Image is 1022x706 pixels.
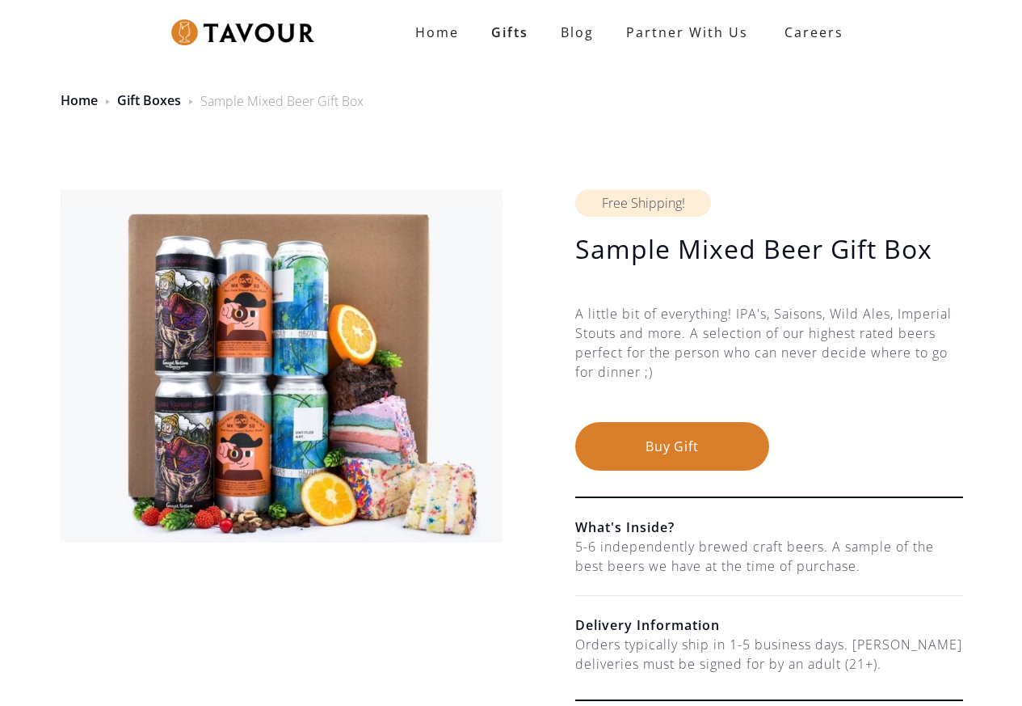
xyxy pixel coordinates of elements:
div: 5-6 independently brewed craft beers. A sample of the best beers we have at the time of purchase. [575,537,963,576]
strong: Careers [784,16,843,49]
button: Buy Gift [575,422,769,471]
h1: Sample Mixed Beer Gift Box [575,233,963,265]
h6: Delivery Information [575,615,963,635]
div: Orders typically ship in 1-5 business days. [PERSON_NAME] deliveries must be signed for by an adu... [575,635,963,674]
div: Sample Mixed Beer Gift Box [200,91,364,111]
a: Gift Boxes [117,91,181,109]
h6: What's Inside? [575,518,963,537]
strong: Home [415,23,459,41]
a: Home [61,91,98,109]
div: A little bit of everything! IPA's, Saisons, Wild Ales, Imperial Stouts and more. A selection of o... [575,304,963,422]
a: Blog [545,16,610,49]
a: Careers [764,10,856,55]
a: Home [399,16,475,49]
a: Gifts [475,16,545,49]
div: Free Shipping! [575,189,711,217]
a: partner with us [610,16,764,49]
